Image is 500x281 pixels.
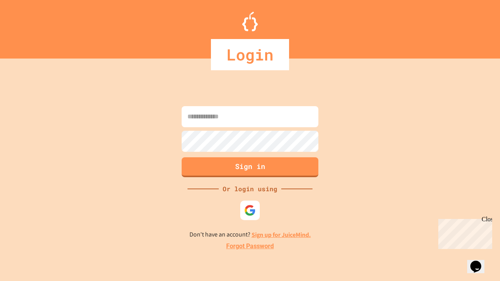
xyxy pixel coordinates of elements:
p: Don't have an account? [189,230,311,240]
div: Login [211,39,289,70]
button: Sign in [182,157,318,177]
div: Or login using [219,184,281,194]
iframe: chat widget [435,216,492,249]
iframe: chat widget [467,250,492,273]
div: Chat with us now!Close [3,3,54,50]
a: Forgot Password [226,242,274,251]
a: Sign up for JuiceMind. [252,231,311,239]
img: Logo.svg [242,12,258,31]
img: google-icon.svg [244,205,256,216]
